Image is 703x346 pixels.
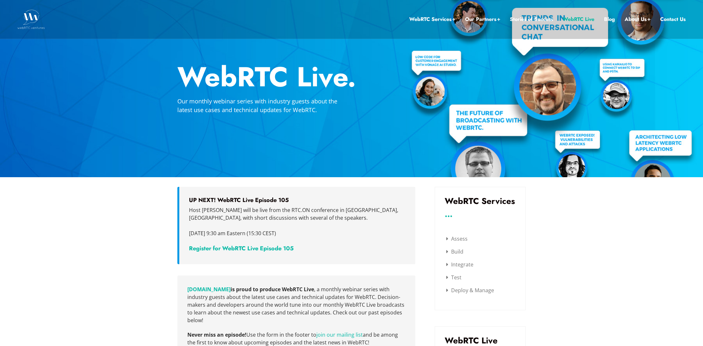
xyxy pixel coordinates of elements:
a: (opens in a new tab) [187,286,231,293]
a: Contact Us [660,15,686,24]
a: About Us [625,15,650,24]
a: WebRTC Live [563,15,594,24]
h3: ... [445,212,516,216]
a: Test [446,274,461,281]
a: Blog [604,15,615,24]
p: , a monthly webinar series with industry guests about the latest use cases and technical updates ... [187,285,405,324]
p: Our monthly webinar series with industry guests about the latest use cases and technical updates ... [177,97,351,114]
a: WebRTC Services [409,15,455,24]
img: WebRTC.ventures [17,10,45,29]
a: Integrate [446,261,473,268]
h3: WebRTC Live [445,336,516,345]
h5: UP NEXT! WebRTC Live Episode 105 [189,197,406,204]
a: Stories of Success [510,15,553,24]
a: Deploy & Manage [446,287,494,294]
h3: WebRTC Services [445,197,516,205]
a: Join our mailing list (opens in a new tab) [316,331,363,338]
strong: is proud to produce WebRTC Live [187,286,314,293]
div: Host [PERSON_NAME] will be live from the RTC.ON conference in [GEOGRAPHIC_DATA], [GEOGRAPHIC_DATA... [177,187,415,264]
strong: Never miss an episode! [187,331,246,338]
a: Our Partners [465,15,500,24]
a: Build [446,248,463,255]
a: Assess [446,235,468,242]
a: Register for WebRTC Live Episode 105 [189,244,294,253]
h2: WebRTC Live. [177,63,526,91]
